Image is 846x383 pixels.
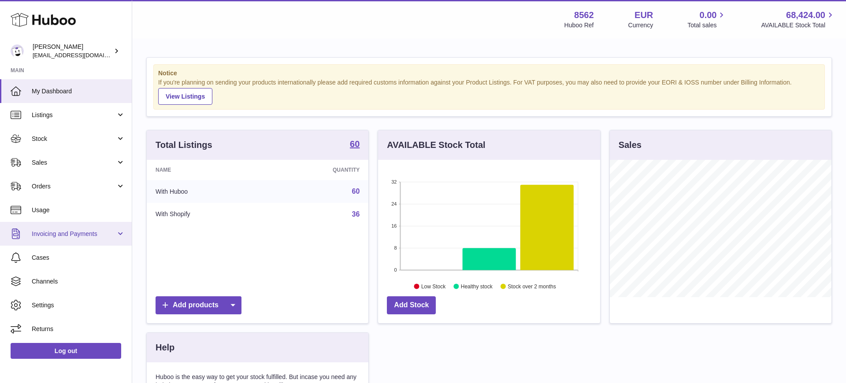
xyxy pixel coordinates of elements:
div: Huboo Ref [564,21,594,29]
span: Usage [32,206,125,214]
text: 32 [392,179,397,184]
h3: Help [156,342,174,354]
a: 60 [350,140,360,150]
a: 0.00 Total sales [687,9,727,29]
h3: Sales [619,139,642,151]
span: Returns [32,325,125,333]
span: Listings [32,111,116,119]
text: 16 [392,223,397,228]
h3: Total Listings [156,139,212,151]
span: 68,424.00 [786,9,825,21]
span: AVAILABLE Stock Total [761,21,835,29]
span: Total sales [687,21,727,29]
span: [EMAIL_ADDRESS][DOMAIN_NAME] [33,52,130,59]
span: Orders [32,182,116,191]
a: Add Stock [387,296,436,314]
div: If you're planning on sending your products internationally please add required customs informati... [158,78,820,105]
h3: AVAILABLE Stock Total [387,139,485,151]
a: Add products [156,296,241,314]
span: Cases [32,254,125,262]
img: fumi@codeofbell.com [11,44,24,58]
td: With Huboo [147,180,266,203]
text: Healthy stock [461,283,493,289]
span: Settings [32,301,125,309]
a: Log out [11,343,121,359]
text: Stock over 2 months [508,283,556,289]
a: 68,424.00 AVAILABLE Stock Total [761,9,835,29]
th: Name [147,160,266,180]
text: 0 [394,267,397,273]
text: Low Stock [421,283,446,289]
a: View Listings [158,88,212,105]
a: 36 [352,210,360,218]
strong: 8562 [574,9,594,21]
text: 24 [392,201,397,206]
a: 60 [352,188,360,195]
div: [PERSON_NAME] [33,43,112,59]
span: My Dashboard [32,87,125,96]
span: 0.00 [700,9,717,21]
span: Invoicing and Payments [32,230,116,238]
td: With Shopify [147,203,266,226]
span: Sales [32,158,116,167]
strong: Notice [158,69,820,77]
div: Currency [628,21,653,29]
span: Stock [32,135,116,143]
strong: EUR [634,9,653,21]
span: Channels [32,277,125,286]
text: 8 [394,245,397,250]
strong: 60 [350,140,360,148]
th: Quantity [266,160,368,180]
